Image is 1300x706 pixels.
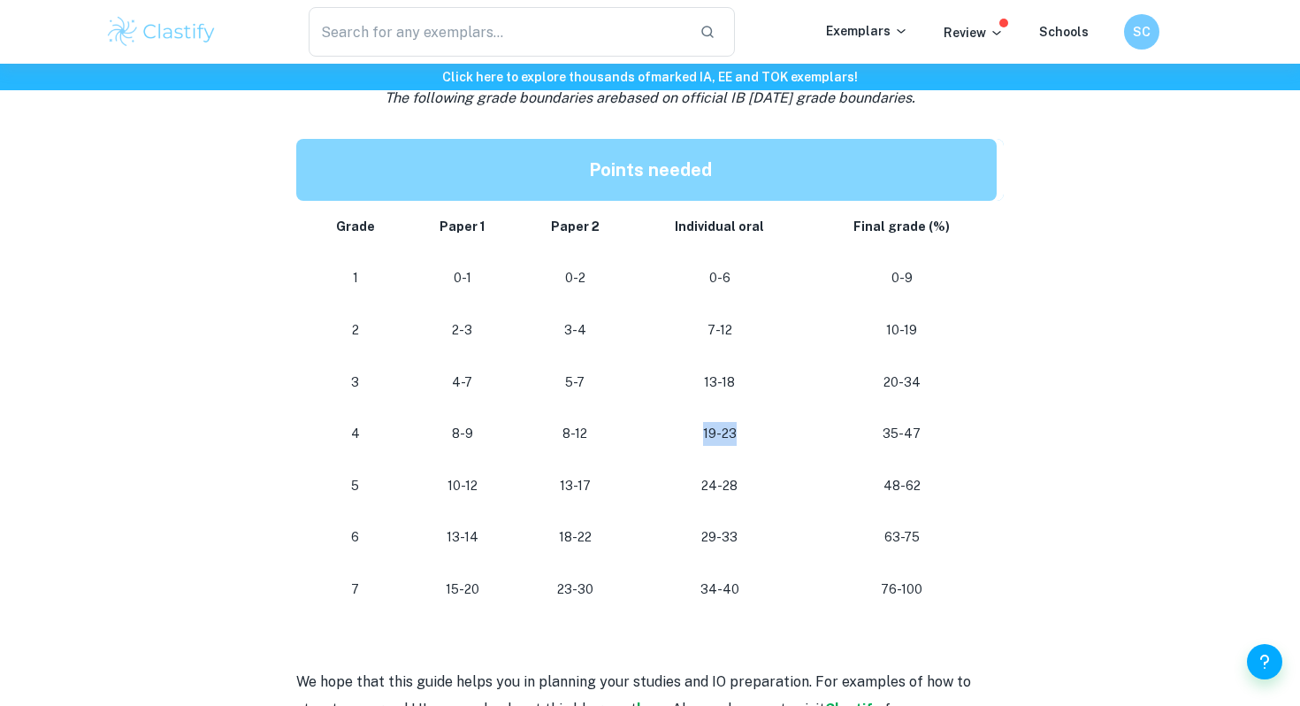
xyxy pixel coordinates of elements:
[1132,22,1152,42] h6: SC
[317,371,393,395] p: 3
[589,159,712,180] strong: Points needed
[822,371,983,395] p: 20-34
[440,219,486,234] strong: Paper 1
[385,89,915,106] i: The following grade boundaries are
[551,219,600,234] strong: Paper 2
[822,526,983,549] p: 63-75
[421,318,503,342] p: 2-3
[421,526,503,549] p: 13-14
[617,89,915,106] span: based on official IB [DATE] grade boundaries.
[421,266,503,290] p: 0-1
[317,422,393,446] p: 4
[1124,14,1159,50] button: SC
[309,7,685,57] input: Search for any exemplars...
[317,526,393,549] p: 6
[531,526,618,549] p: 18-22
[421,422,503,446] p: 8-9
[421,578,503,602] p: 15-20
[531,422,618,446] p: 8-12
[826,21,908,41] p: Exemplars
[675,219,764,234] strong: Individual oral
[822,578,983,602] p: 76-100
[646,422,793,446] p: 19-23
[1247,644,1282,679] button: Help and Feedback
[646,318,793,342] p: 7-12
[646,578,793,602] p: 34-40
[853,219,950,234] strong: Final grade (%)
[336,219,375,234] strong: Grade
[421,474,503,498] p: 10-12
[944,23,1004,42] p: Review
[105,14,218,50] img: Clastify logo
[646,526,793,549] p: 29-33
[317,318,393,342] p: 2
[4,67,1296,87] h6: Click here to explore thousands of marked IA, EE and TOK exemplars !
[531,318,618,342] p: 3-4
[531,371,618,395] p: 5-7
[822,422,983,446] p: 35-47
[531,474,618,498] p: 13-17
[822,474,983,498] p: 48-62
[317,266,393,290] p: 1
[646,474,793,498] p: 24-28
[317,474,393,498] p: 5
[531,266,618,290] p: 0-2
[1039,25,1089,39] a: Schools
[317,578,393,602] p: 7
[822,266,983,290] p: 0-9
[822,318,983,342] p: 10-19
[531,578,618,602] p: 23-30
[646,371,793,395] p: 13-18
[646,266,793,290] p: 0-6
[421,371,503,395] p: 4-7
